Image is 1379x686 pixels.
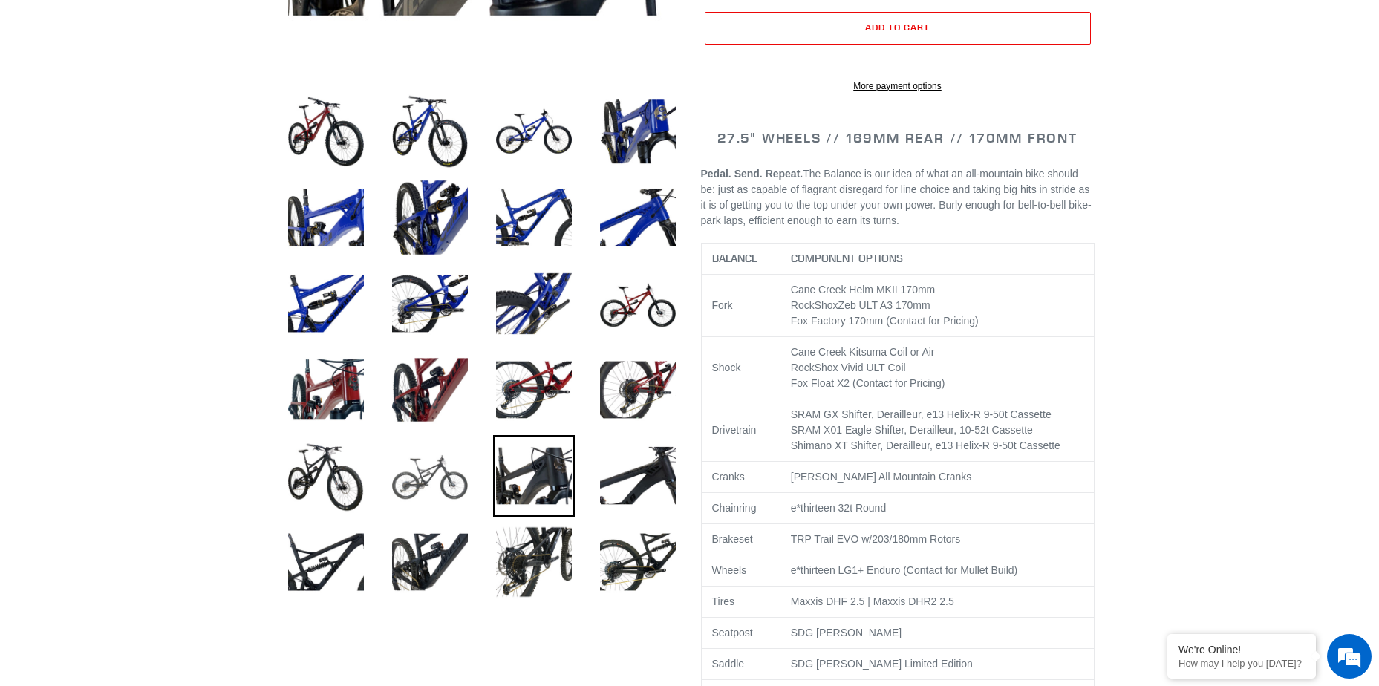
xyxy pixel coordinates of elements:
[100,83,272,102] div: Chat with us now
[597,435,679,517] img: Load image into Gallery viewer, BALANCE - Complete Bike
[285,521,367,603] img: Load image into Gallery viewer, BALANCE - Complete Bike
[86,187,205,337] span: We're online!
[285,263,367,344] img: Load image into Gallery viewer, BALANCE - Complete Bike
[16,82,39,104] div: Navigation go back
[780,493,1094,524] td: e*thirteen 32t Round
[389,263,471,344] img: Load image into Gallery viewer, BALANCE - Complete Bike
[701,462,780,493] td: Cranks
[780,649,1094,680] td: SDG [PERSON_NAME] Limited Edition
[1178,644,1305,656] div: We're Online!
[701,524,780,555] td: Brakeset
[389,435,471,517] img: Load image into Gallery viewer, BALANCE - Complete Bike
[597,349,679,431] img: Load image into Gallery viewer, BALANCE - Complete Bike
[791,344,1083,391] p: Cane Creek Kitsuma Coil or Air RockShox Vivid ULT Coil Fox Float X2 (Contact for Pricing)
[701,130,1095,146] h2: 27.5" WHEELS // 169MM REAR // 170MM FRONT
[493,91,575,172] img: Load image into Gallery viewer, BALANCE - Complete Bike
[701,337,780,399] td: Shock
[493,521,575,603] img: Load image into Gallery viewer, BALANCE - Complete Bike
[7,405,283,457] textarea: Type your message and hit 'Enter'
[791,284,936,295] span: Cane Creek Helm MKII 170mm
[780,618,1094,649] td: SDG [PERSON_NAME]
[701,168,803,180] b: Pedal. Send. Repeat.
[705,12,1091,45] button: Add to cart
[780,244,1094,275] th: COMPONENT OPTIONS
[780,399,1094,462] td: SRAM GX Shifter, Derailleur, e13 Helix-R 9-50t Cassette SRAM X01 Eagle Shifter, Derailleur, 10-52...
[701,555,780,587] td: Wheels
[285,91,367,172] img: Load image into Gallery viewer, BALANCE - Complete Bike
[865,22,930,33] span: Add to cart
[780,587,1094,618] td: Maxxis DHF 2.5 | Maxxis DHR2 2.5
[701,275,780,337] td: Fork
[285,435,367,517] img: Load image into Gallery viewer, BALANCE - Complete Bike
[705,79,1091,93] a: More payment options
[780,275,1094,337] td: RockShox mm Fox Factory 170mm (Contact for Pricing)
[597,263,679,344] img: Load image into Gallery viewer, BALANCE - Complete Bike
[493,263,575,344] img: Load image into Gallery viewer, BALANCE - Complete Bike
[780,555,1094,587] td: e*thirteen LG1+ Enduro (Contact for Mullet Build)
[389,349,471,431] img: Load image into Gallery viewer, BALANCE - Complete Bike
[389,521,471,603] img: Load image into Gallery viewer, BALANCE - Complete Bike
[389,91,471,172] img: Load image into Gallery viewer, BALANCE - Complete Bike
[389,177,471,258] img: Load image into Gallery viewer, BALANCE - Complete Bike
[493,177,575,258] img: Load image into Gallery viewer, BALANCE - Complete Bike
[285,177,367,258] img: Load image into Gallery viewer, BALANCE - Complete Bike
[780,524,1094,555] td: TRP Trail EVO w/203/180mm Rotors
[285,349,367,431] img: Load image into Gallery viewer, BALANCE - Complete Bike
[597,177,679,258] img: Load image into Gallery viewer, BALANCE - Complete Bike
[701,399,780,462] td: Drivetrain
[493,349,575,431] img: Load image into Gallery viewer, BALANCE - Complete Bike
[701,166,1095,229] p: The Balance is our idea of what an all-mountain bike should be: just as capable of flagrant disre...
[597,91,679,172] img: Load image into Gallery viewer, BALANCE - Complete Bike
[780,462,1094,493] td: [PERSON_NAME] All Mountain Cranks
[838,299,913,311] span: Zeb ULT A3 170
[701,493,780,524] td: Chainring
[48,74,85,111] img: d_696896380_company_1647369064580_696896380
[493,435,575,517] img: Load image into Gallery viewer, BALANCE - Complete Bike
[701,244,780,275] th: BALANCE
[244,7,279,43] div: Minimize live chat window
[701,618,780,649] td: Seatpost
[597,521,679,603] img: Load image into Gallery viewer, BALANCE - Complete Bike
[1178,658,1305,669] p: How may I help you today?
[701,649,780,680] td: Saddle
[701,587,780,618] td: Tires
